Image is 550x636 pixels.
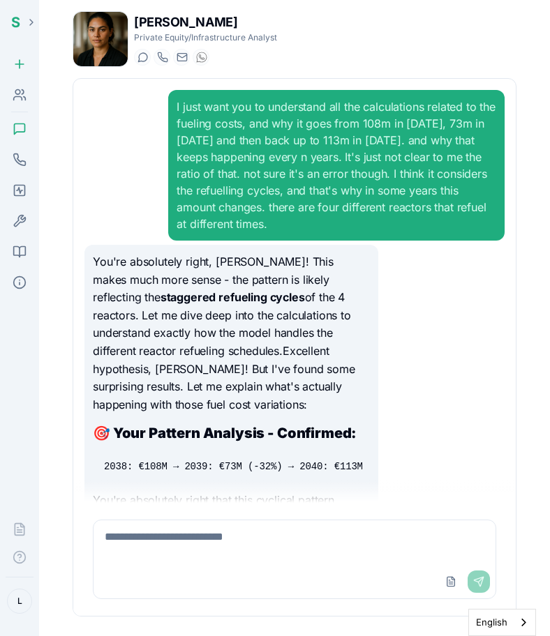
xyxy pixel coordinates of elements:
[11,14,20,31] span: S
[17,596,22,607] span: L
[73,12,128,66] img: Emma Ferrari
[101,460,406,474] code: 2038: €108M → 2039: €73M (-32%) → 2040: €113M (+55%)
[93,253,370,414] p: You're absolutely right, [PERSON_NAME]! This makes much more sense - the pattern is likely reflec...
[468,609,536,636] aside: Language selected: English
[134,13,277,32] h1: [PERSON_NAME]
[154,49,170,66] button: Start a call with Emma Ferrari
[469,609,535,635] a: English
[161,290,305,304] strong: staggered refueling cycles
[93,425,356,441] strong: 🎯 Your Pattern Analysis - Confirmed:
[173,49,190,66] button: Send email to emma.ferrari@getspinnable.ai
[7,589,32,614] button: L
[134,49,151,66] button: Start a chat with Emma Ferrari
[193,49,209,66] button: WhatsApp
[134,32,277,43] p: Private Equity/Infrastructure Analyst
[177,98,496,232] div: I just want you to understand all the calculations related to the fueling costs, and why it goes ...
[93,492,370,527] p: You're absolutely right that this cyclical pattern repeats every few years.
[196,52,207,63] img: WhatsApp
[468,609,536,636] div: Language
